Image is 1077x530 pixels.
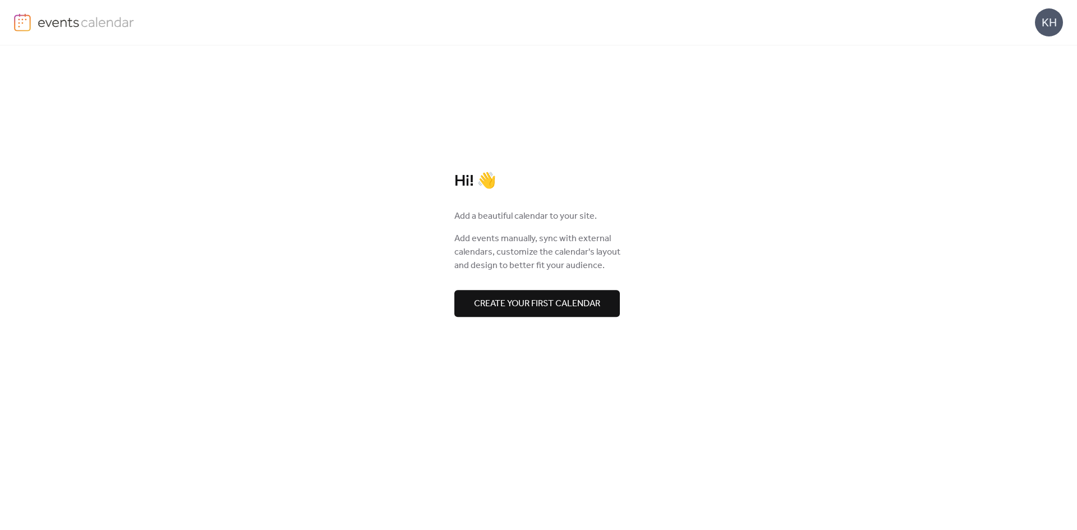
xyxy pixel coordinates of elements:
img: logo [14,13,31,31]
div: KH [1035,8,1063,36]
img: logo-type [38,13,135,30]
span: Create your first calendar [474,297,600,311]
button: Create your first calendar [454,290,620,317]
div: Hi! 👋 [454,172,623,191]
span: Add events manually, sync with external calendars, customize the calendar's layout and design to ... [454,232,623,273]
span: Add a beautiful calendar to your site. [454,210,597,223]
